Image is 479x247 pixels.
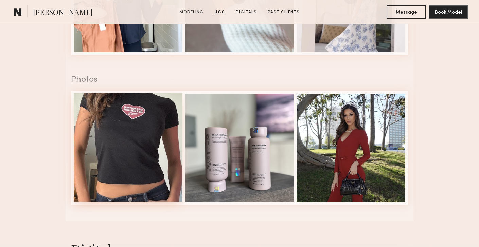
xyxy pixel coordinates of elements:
button: Message [387,5,426,19]
div: Photos [71,75,408,84]
a: Past Clients [265,9,302,15]
button: Book Model [429,5,468,19]
a: Book Model [429,9,468,15]
span: [PERSON_NAME] [33,7,93,19]
a: UGC [212,9,228,15]
a: Modeling [177,9,206,15]
a: Digitals [233,9,260,15]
